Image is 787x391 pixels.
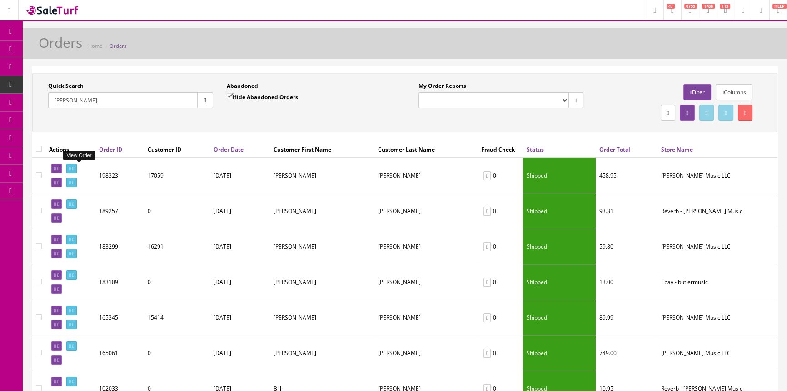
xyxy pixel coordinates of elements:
td: Shipped [523,300,596,335]
span: 115 [720,4,730,9]
td: 0 [478,300,523,335]
td: Shipped [523,157,596,193]
td: 13.00 [596,264,657,300]
a: Store Name [661,146,693,153]
td: Butler Music LLC [657,300,777,335]
a: Order Total [599,146,630,153]
th: Customer ID [144,141,210,157]
td: 458.95 [596,157,657,193]
a: Columns [716,84,752,100]
td: 93.31 [596,193,657,229]
td: Shipped [523,193,596,229]
td: 0 [144,264,210,300]
td: 189257 [95,193,144,229]
label: Abandoned [227,82,258,90]
label: Hide Abandoned Orders [227,92,298,102]
td: 15414 [144,300,210,335]
td: Butler Music LLC [657,157,777,193]
td: Wirth [374,193,478,229]
a: Status [527,146,544,153]
td: Reverb - Butler Music [657,193,777,229]
label: My Order Reports [418,82,466,90]
td: 17059 [144,157,210,193]
td: Shipped [523,264,596,300]
a: Order ID [99,146,122,153]
td: [DATE] [210,300,270,335]
span: HELP [772,4,787,9]
td: 0 [478,229,523,264]
a: Home [88,42,102,49]
label: Quick Search [48,82,84,90]
td: 165061 [95,335,144,371]
th: Fraud Check [478,141,523,157]
h1: Orders [39,35,82,50]
img: SaleTurf [25,4,80,16]
td: 16291 [144,229,210,264]
input: Order ID or Customer Name [48,92,198,108]
td: 0 [144,335,210,371]
input: Hide Abandoned Orders [227,93,233,99]
td: Wirth [374,157,478,193]
th: Customer Last Name [374,141,478,157]
span: 6755 [684,4,697,9]
td: 749.00 [596,335,657,371]
span: 1788 [702,4,715,9]
td: Butler Music LLC [657,229,777,264]
td: [DATE] [210,264,270,300]
td: Gastwirth [374,264,478,300]
th: Actions [45,141,95,157]
td: 89.99 [596,300,657,335]
td: 0 [478,264,523,300]
td: 165345 [95,300,144,335]
td: Wirth [374,335,478,371]
td: 0 [144,193,210,229]
td: Shipped [523,229,596,264]
td: Hauswirth [374,229,478,264]
td: Butler Music LLC [657,335,777,371]
a: Filter [683,84,711,100]
td: 59.80 [596,229,657,264]
td: David [270,300,374,335]
div: View Order [63,151,95,160]
td: Ebay - butlermusic [657,264,777,300]
span: 47 [667,4,675,9]
td: Abe [270,193,374,229]
td: [DATE] [210,193,270,229]
td: Wirth [374,300,478,335]
th: Customer First Name [270,141,374,157]
td: [DATE] [210,335,270,371]
a: Orders [110,42,126,49]
td: [DATE] [210,157,270,193]
td: Karen [270,229,374,264]
td: David [270,335,374,371]
td: 183299 [95,229,144,264]
td: David [270,157,374,193]
td: Shipped [523,335,596,371]
td: [DATE] [210,229,270,264]
a: Order Date [214,146,244,153]
td: Gregory [270,264,374,300]
td: 183109 [95,264,144,300]
td: 0 [478,157,523,193]
td: 0 [478,193,523,229]
td: 0 [478,335,523,371]
td: 198323 [95,157,144,193]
